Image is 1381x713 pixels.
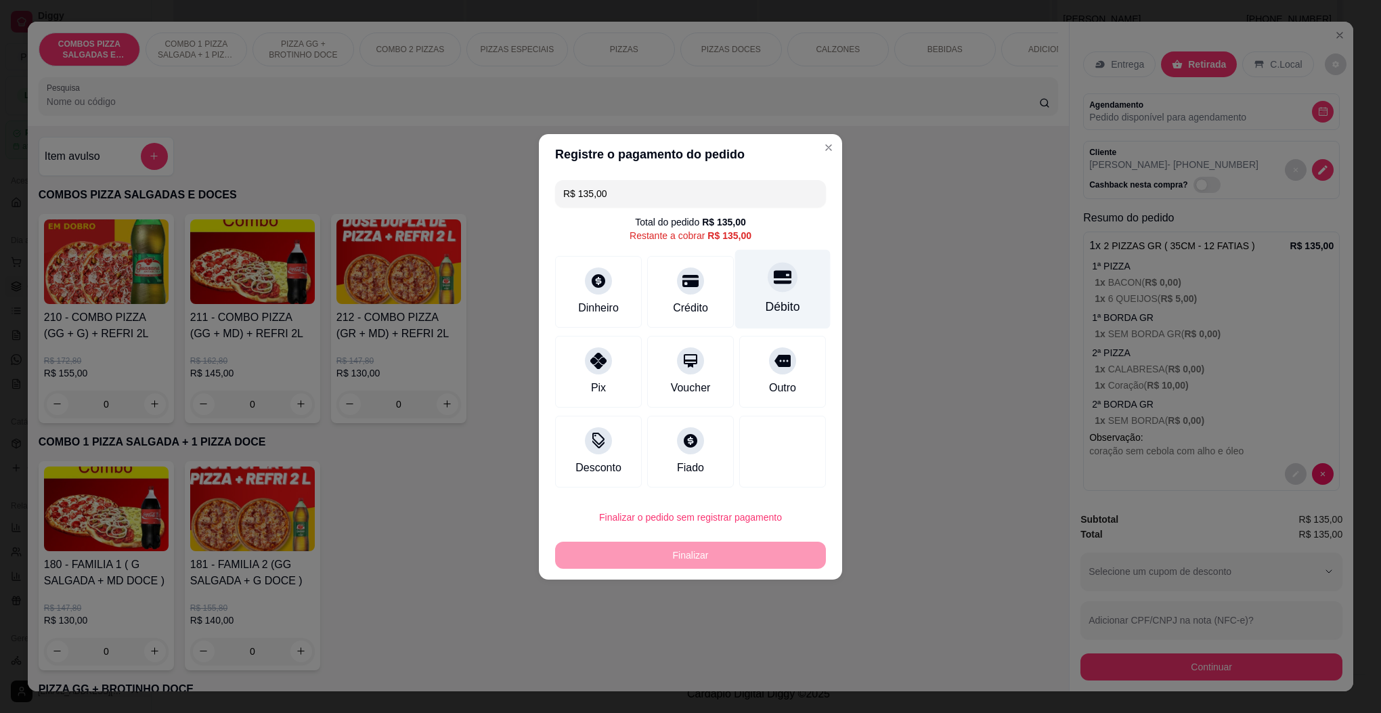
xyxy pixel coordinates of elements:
div: Outro [769,380,796,396]
div: Restante a cobrar [630,229,751,242]
div: Pix [591,380,606,396]
div: Total do pedido [635,215,746,229]
div: R$ 135,00 [707,229,751,242]
div: Dinheiro [578,300,619,316]
div: Crédito [673,300,708,316]
input: Ex.: hambúrguer de cordeiro [563,180,818,207]
div: Débito [766,298,800,316]
div: Voucher [671,380,711,396]
div: Fiado [677,460,704,476]
button: Finalizar o pedido sem registrar pagamento [555,504,826,531]
div: R$ 135,00 [702,215,746,229]
div: Desconto [575,460,621,476]
header: Registre o pagamento do pedido [539,134,842,175]
button: Close [818,137,839,158]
